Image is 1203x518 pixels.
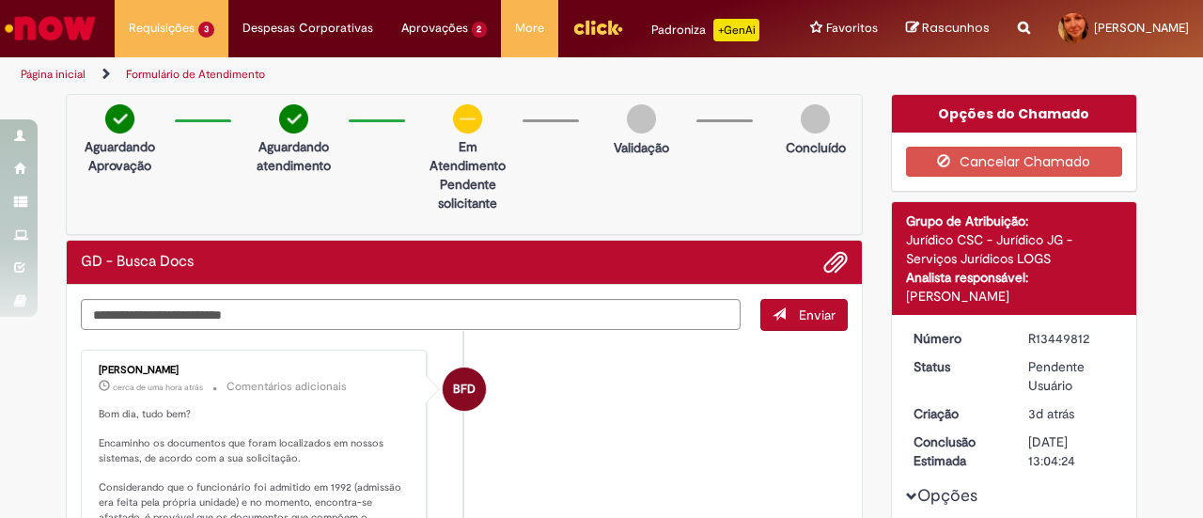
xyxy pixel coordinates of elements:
small: Comentários adicionais [227,379,347,395]
span: Favoritos [826,19,878,38]
dt: Status [899,357,1015,376]
div: [PERSON_NAME] [906,287,1123,306]
p: Aguardando atendimento [248,137,339,175]
ul: Trilhas de página [14,57,788,92]
dt: Conclusão Estimada [899,432,1015,470]
p: Validação [614,138,669,157]
img: check-circle-green.png [105,104,134,133]
textarea: Digite sua mensagem aqui... [81,299,741,330]
p: Pendente solicitante [422,175,513,212]
img: ServiceNow [2,9,99,47]
time: 26/08/2025 17:04:20 [1028,405,1074,422]
span: [PERSON_NAME] [1094,20,1189,36]
span: cerca de uma hora atrás [113,382,203,393]
a: Página inicial [21,67,86,82]
span: Rascunhos [922,19,990,37]
img: circle-minus.png [453,104,482,133]
img: img-circle-grey.png [627,104,656,133]
div: Pendente Usuário [1028,357,1116,395]
div: Analista responsável: [906,268,1123,287]
a: Formulário de Atendimento [126,67,265,82]
img: check-circle-green.png [279,104,308,133]
p: Concluído [786,138,846,157]
span: 2 [472,22,488,38]
h2: GD - Busca Docs Histórico de tíquete [81,254,194,271]
img: click_logo_yellow_360x200.png [572,13,623,41]
span: BFD [453,367,476,412]
span: More [515,19,544,38]
p: Aguardando Aprovação [74,137,165,175]
div: 26/08/2025 17:04:20 [1028,404,1116,423]
button: Enviar [760,299,848,331]
dt: Criação [899,404,1015,423]
span: Aprovações [401,19,468,38]
div: R13449812 [1028,329,1116,348]
span: Despesas Corporativas [242,19,373,38]
span: 3d atrás [1028,405,1074,422]
span: Requisições [129,19,195,38]
div: Grupo de Atribuição: [906,212,1123,230]
p: +GenAi [713,19,759,41]
img: img-circle-grey.png [801,104,830,133]
p: Em Atendimento [422,137,513,175]
div: [DATE] 13:04:24 [1028,432,1116,470]
span: Enviar [799,306,836,323]
div: Padroniza [651,19,759,41]
div: [PERSON_NAME] [99,365,412,376]
button: Adicionar anexos [823,250,848,275]
span: 3 [198,22,214,38]
a: Rascunhos [906,20,990,38]
div: Jurídico CSC - Jurídico JG - Serviços Jurídicos LOGS [906,230,1123,268]
div: Beatriz Florio De Jesus [443,368,486,411]
div: Opções do Chamado [892,95,1137,133]
button: Cancelar Chamado [906,147,1123,177]
dt: Número [899,329,1015,348]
